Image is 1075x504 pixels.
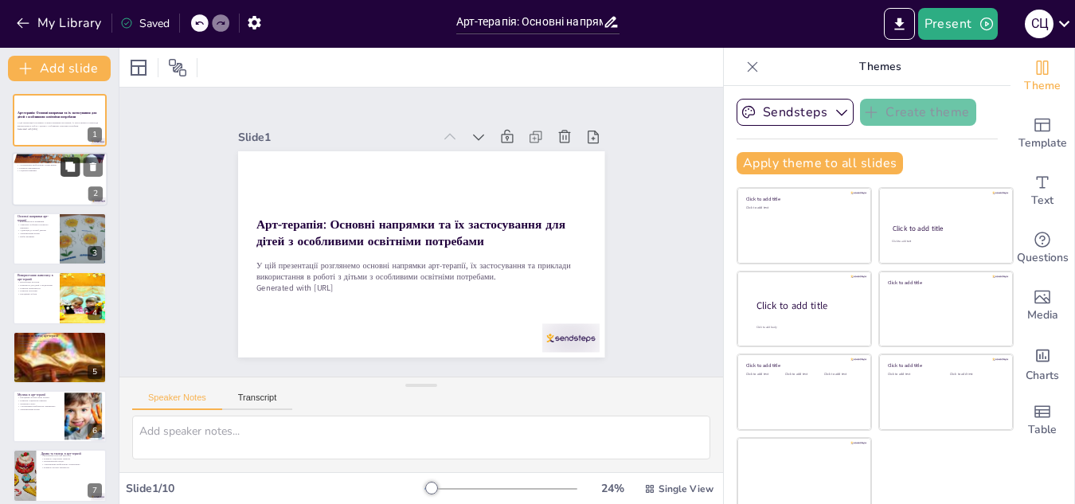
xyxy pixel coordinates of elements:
[88,365,102,379] div: 5
[88,127,102,142] div: 1
[17,155,103,160] p: Що таке арт-терапія?
[13,94,107,147] div: 1
[18,221,55,224] p: Різноманітність напрямків
[13,449,107,502] div: 7
[888,373,938,377] div: Click to add text
[746,362,860,369] div: Click to add title
[132,393,222,410] button: Speaker Notes
[18,122,102,127] p: У цій презентації розглянемо основні напрямки арт-терапії, їх застосування та приклади використан...
[41,466,102,469] p: Розвиток рухової активності
[12,153,107,207] div: 2
[1010,105,1074,162] div: Add ready made slides
[18,232,55,235] p: Терапевтичний вплив
[888,362,1002,369] div: Click to add title
[13,331,107,384] div: 5
[168,58,187,77] span: Position
[893,224,999,233] div: Click to add title
[18,405,60,408] p: Альтернатива вербальному вираженню
[1024,77,1061,95] span: Theme
[1010,277,1074,334] div: Add images, graphics, shapes or video
[756,326,857,330] div: Click to add body
[13,213,107,265] div: 3
[17,164,103,167] p: Альтернатива вербальному спілкуванню
[1010,162,1074,220] div: Add text boxes
[41,455,102,458] p: Вираження почуттів через рух
[18,127,102,131] p: Generated with [URL]
[18,273,55,282] p: Використання живопису в арт-терапії
[17,166,103,170] p: Розвиток креативності
[1031,192,1053,209] span: Text
[18,290,55,293] p: Розвиток моторики
[88,483,102,498] div: 7
[18,397,60,400] p: Емоційний зв'язок через музику
[18,284,55,287] p: Корисність для дітей з труднощами
[13,390,107,443] div: 6
[13,272,107,324] div: 4
[785,373,821,377] div: Click to add text
[1010,220,1074,277] div: Get real-time input from your audience
[746,206,860,210] div: Click to add text
[18,402,60,405] p: Зниження стресу
[354,71,411,401] p: У цій презентації розглянемо основні напрямки арт-терапії, їх застосування та приклади використан...
[824,373,860,377] div: Click to add text
[18,293,55,296] p: Емоційний зв'язок
[342,73,389,403] p: Generated with [URL]
[18,408,60,411] p: Терапевтичний вплив
[489,39,525,234] div: Slide 1
[950,373,1000,377] div: Click to add text
[222,393,293,410] button: Transcript
[120,16,170,31] div: Saved
[18,393,60,397] p: Музика в арт-терапії
[746,196,860,202] div: Click to add title
[88,187,103,201] div: 2
[41,457,102,460] p: Розвиток соціальних навичок
[737,152,903,174] button: Apply theme to all slides
[61,158,80,177] button: Duplicate Slide
[41,460,102,463] p: Терапевтичний процес
[756,299,858,313] div: Click to add title
[1025,8,1053,40] button: С ц
[1028,421,1057,439] span: Table
[1010,392,1074,449] div: Add a table
[18,333,102,338] p: Ліплення як метод арт-терапії
[1010,334,1074,392] div: Add charts and graphs
[18,342,102,345] p: Креативність
[884,8,915,40] button: Export to PowerPoint
[12,10,108,36] button: My Library
[1018,135,1067,152] span: Template
[18,399,60,402] p: Розвиток соціальних навичок
[18,214,55,223] p: Основні напрямки арт-терапії
[892,240,998,244] div: Click to add text
[41,463,102,467] p: Альтернатива вербальному спілкуванню
[41,451,102,456] p: Драма та танець в арт-терапії
[1026,367,1059,385] span: Charts
[888,279,1002,285] div: Click to add title
[17,161,103,164] p: Арт-терапія сприяє емоційному розвитку
[765,48,995,86] p: Themes
[1027,307,1058,324] span: Media
[456,10,603,33] input: Insert title
[1017,249,1069,267] span: Questions
[18,111,96,119] strong: Арт-терапія: Основні напрямки та їх застосування для дітей з особливими освітніми потребами
[918,8,998,40] button: Present
[17,170,103,173] p: Соціальні навички
[88,424,102,438] div: 6
[593,481,631,496] div: 24 %
[18,229,55,232] p: Адаптація до потреб дитини
[737,99,854,126] button: Sendsteps
[88,246,102,260] div: 3
[18,336,102,339] p: Розвиток моторики
[659,483,713,495] span: Single View
[84,158,103,177] button: Delete Slide
[18,348,102,351] p: Альтернатива вербальному спілкуванню
[126,55,151,80] div: Layout
[18,223,55,229] p: Унікальні особливості кожного напрямку
[1010,48,1074,105] div: Change the overall theme
[386,66,452,375] strong: Арт-терапія: Основні напрямки та їх застосування для дітей з особливими освітніми потребами
[18,281,55,284] p: Візуалізація почуттів
[18,345,102,348] p: Текстура та форма
[17,158,103,161] p: Арт-терапія - це метод терапії
[88,306,102,320] div: 4
[18,339,102,342] p: Вираження емоцій через матеріал
[126,481,424,496] div: Slide 1 / 10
